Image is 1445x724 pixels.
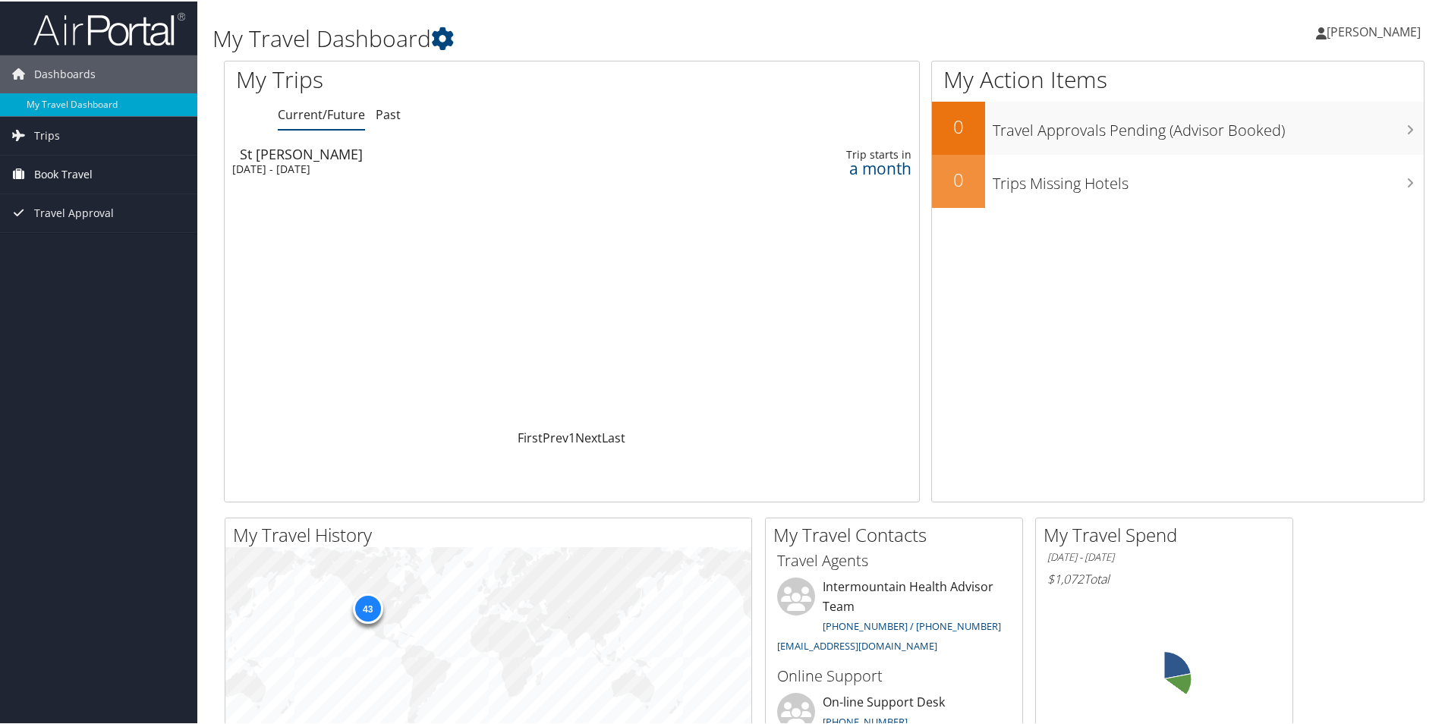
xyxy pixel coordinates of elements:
[1044,521,1292,546] h2: My Travel Spend
[932,62,1424,94] h1: My Action Items
[823,618,1001,631] a: [PHONE_NUMBER] / [PHONE_NUMBER]
[518,428,543,445] a: First
[232,161,668,175] div: [DATE] - [DATE]
[34,154,93,192] span: Book Travel
[932,112,985,138] h2: 0
[777,549,1011,570] h3: Travel Agents
[759,146,911,160] div: Trip starts in
[1047,569,1281,586] h6: Total
[376,105,401,121] a: Past
[1047,549,1281,563] h6: [DATE] - [DATE]
[352,592,382,622] div: 43
[575,428,602,445] a: Next
[33,10,185,46] img: airportal-logo.png
[770,576,1018,657] li: Intermountain Health Advisor Team
[773,521,1022,546] h2: My Travel Contacts
[932,100,1424,153] a: 0Travel Approvals Pending (Advisor Booked)
[1047,569,1084,586] span: $1,072
[543,428,568,445] a: Prev
[932,165,985,191] h2: 0
[777,664,1011,685] h3: Online Support
[34,54,96,92] span: Dashboards
[993,164,1424,193] h3: Trips Missing Hotels
[993,111,1424,140] h3: Travel Approvals Pending (Advisor Booked)
[278,105,365,121] a: Current/Future
[568,428,575,445] a: 1
[212,21,1028,53] h1: My Travel Dashboard
[1327,22,1421,39] span: [PERSON_NAME]
[602,428,625,445] a: Last
[236,62,619,94] h1: My Trips
[932,153,1424,206] a: 0Trips Missing Hotels
[1316,8,1436,53] a: [PERSON_NAME]
[759,160,911,174] div: a month
[34,193,114,231] span: Travel Approval
[233,521,751,546] h2: My Travel History
[777,637,937,651] a: [EMAIL_ADDRESS][DOMAIN_NAME]
[240,146,675,159] div: St [PERSON_NAME]
[34,115,60,153] span: Trips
